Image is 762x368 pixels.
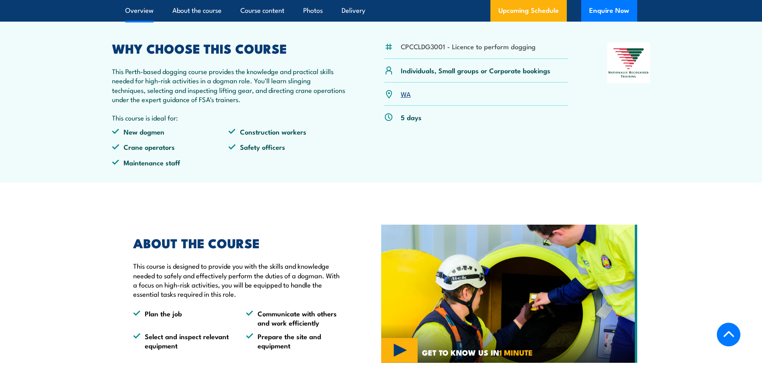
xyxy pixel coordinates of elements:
[607,42,650,83] img: Nationally Recognised Training logo.
[246,332,344,350] li: Prepare the site and equipment
[401,89,411,99] a: WA
[401,42,536,51] li: CPCCLDG3001 - Licence to perform dogging
[112,66,346,104] p: This Perth-based dogging course provides the knowledge and practical skills needed for high-risk ...
[133,261,344,299] p: This course is designed to provide you with the skills and knowledge needed to safely and effecti...
[246,309,344,328] li: Communicate with others and work efficiently
[112,113,346,122] p: This course is ideal for:
[133,309,232,328] li: Plan the job
[112,127,229,136] li: New dogmen
[133,237,344,248] h2: ABOUT THE COURSE
[112,158,229,167] li: Maintenance staff
[228,142,345,151] li: Safety officers
[401,66,550,75] p: Individuals, Small groups or Corporate bookings
[112,142,229,151] li: Crane operators
[499,346,533,358] strong: 1 MINUTE
[112,42,346,54] h2: WHY CHOOSE THIS COURSE
[133,332,232,350] li: Select and inspect relevant equipment
[422,349,533,356] span: GET TO KNOW US IN
[401,113,422,122] p: 5 days
[228,127,345,136] li: Construction workers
